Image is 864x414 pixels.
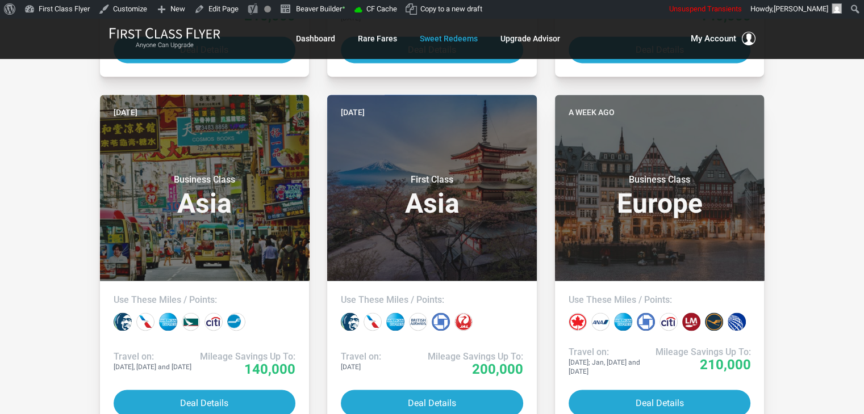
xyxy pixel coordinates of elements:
div: United miles [728,312,746,331]
a: Sweet Redeems [420,28,478,49]
div: Chase points [637,312,655,331]
span: • [342,2,345,14]
div: Chase points [432,312,450,331]
h3: Europe [569,174,751,217]
div: Amex points [386,312,404,331]
div: American miles [136,312,155,331]
div: LifeMiles [682,312,700,331]
div: Amex points [614,312,632,331]
div: Citi points [660,312,678,331]
div: Japan miles [454,312,473,331]
div: Alaska miles [341,312,359,331]
div: Amex points [159,312,177,331]
div: Alaska miles [114,312,132,331]
div: Finnair Plus [227,312,245,331]
a: Rare Fares [358,28,397,49]
h3: Asia [114,174,296,217]
h4: Use These Miles / Points: [569,294,751,306]
button: My Account [691,32,756,45]
h4: Use These Miles / Points: [341,294,523,306]
div: All Nippon miles [591,312,610,331]
img: First Class Flyer [109,27,220,39]
span: [PERSON_NAME] [774,5,828,13]
small: Business Class [588,174,731,185]
h3: Asia [341,174,523,217]
div: Lufthansa miles [705,312,723,331]
div: Citi points [204,312,223,331]
time: A week ago [569,106,615,119]
div: British Airways miles [409,312,427,331]
small: First Class [361,174,503,185]
span: Unsuspend Transients [669,5,742,13]
div: Cathay Pacific miles [182,312,200,331]
a: First Class FlyerAnyone Can Upgrade [109,27,220,50]
small: Anyone Can Upgrade [109,41,220,49]
span: My Account [691,32,736,45]
time: [DATE] [341,106,365,119]
div: American miles [364,312,382,331]
a: Upgrade Advisor [500,28,560,49]
a: Dashboard [296,28,335,49]
small: Business Class [133,174,276,185]
h4: Use These Miles / Points: [114,294,296,306]
div: Air Canada miles [569,312,587,331]
time: [DATE] [114,106,137,119]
